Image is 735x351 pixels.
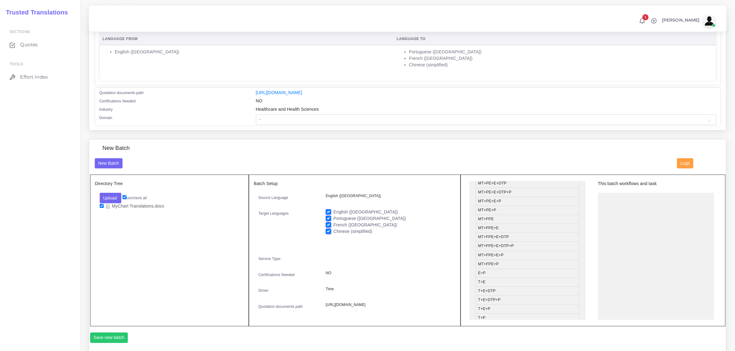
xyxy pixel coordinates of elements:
label: Quotation documents path [258,304,303,309]
p: [URL][DOMAIN_NAME] [326,302,451,308]
div: NO [251,98,721,106]
span: Sections [10,29,30,34]
h5: Directory Tree [95,181,244,186]
button: Save new batch [90,332,128,343]
li: MT+PE+E+DTP+P [476,188,579,197]
li: MT+PE+E+DTP [476,179,579,188]
label: Service Type: [258,256,281,262]
li: Chinese (simplified) [409,62,713,68]
label: Quotation documents path [99,90,144,96]
li: MT+FPE+E [476,224,579,233]
th: Language To [393,33,716,45]
label: Target Languages [258,211,289,216]
p: NO [326,270,451,276]
span: Quotes [20,41,38,48]
input: un/check all [123,195,127,199]
span: Effort Index [20,74,48,81]
button: Upload [100,193,122,203]
li: MT+FPE+E+DTP [476,233,579,242]
li: English ([GEOGRAPHIC_DATA]) [115,49,390,55]
li: MT+PE+E+P [476,197,579,206]
label: French ([GEOGRAPHIC_DATA]) [333,222,397,228]
span: Logs [681,161,690,166]
button: New Batch [95,158,123,169]
th: Language From [99,33,394,45]
li: T+E+DTP+P [476,295,579,305]
label: English ([GEOGRAPHIC_DATA]) [333,209,398,215]
a: Quotes [5,38,76,51]
label: Source Language [258,195,288,200]
li: T+P [476,313,579,323]
li: MT+FPE+P [476,260,579,269]
li: Portuguese ([GEOGRAPHIC_DATA]) [409,49,713,55]
h5: Batch Setup [254,181,456,186]
a: Trusted Translations [2,7,68,18]
li: T+E+P [476,304,579,314]
span: Tools [10,62,23,66]
li: MT+FPE+E+DTP+P [476,242,579,251]
label: Industry [99,107,113,112]
img: avatar [703,15,716,27]
div: Healthcare and Health Sciences [251,106,721,114]
li: T+E+DTP [476,287,579,296]
li: MT+FPE [476,215,579,224]
li: E+P [476,269,579,278]
label: Certifications Needed [258,272,295,278]
label: Driver [258,288,269,293]
a: Effort Index [5,71,76,84]
a: [PERSON_NAME]avatar [659,15,718,27]
label: Chinese (simplified) [333,228,372,235]
p: English ([GEOGRAPHIC_DATA]) [326,193,451,199]
span: [PERSON_NAME] [662,18,700,22]
p: Time [326,286,451,292]
li: French ([GEOGRAPHIC_DATA]) [409,55,713,62]
label: Portuguese ([GEOGRAPHIC_DATA]) [333,215,406,222]
a: [URL][DOMAIN_NAME] [256,90,302,95]
h4: New Batch [102,145,130,152]
button: Logs [677,158,693,169]
h5: This batch workflows and task [598,181,714,186]
li: MT+FPE+E+P [476,251,579,260]
label: Domain [99,115,112,121]
a: 1 [637,18,648,24]
li: T+E [476,278,579,287]
a: MyChart Translations.docx [104,203,166,209]
h2: Trusted Translations [2,9,68,16]
label: Certifications Needed [99,98,136,104]
a: New Batch [95,160,123,165]
li: MT+PE+P [476,206,579,215]
span: 1 [642,14,649,20]
label: un/check all [123,195,147,201]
